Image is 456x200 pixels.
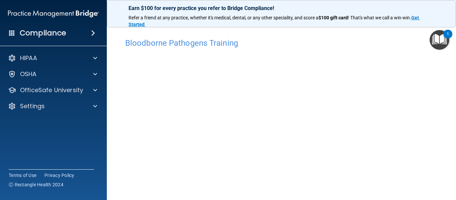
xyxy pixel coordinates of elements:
h4: Bloodborne Pathogens Training [125,39,438,47]
img: PMB logo [8,7,99,20]
p: Settings [20,102,45,110]
strong: $100 gift card [318,15,348,20]
p: HIPAA [20,54,37,62]
span: Refer a friend at any practice, whether it's medical, dental, or any other speciality, and score a [129,15,318,20]
p: OSHA [20,70,37,78]
a: Settings [8,102,97,110]
a: HIPAA [8,54,97,62]
a: Privacy Policy [44,172,74,179]
div: 1 [447,34,449,43]
a: OfficeSafe University [8,86,97,94]
button: Open Resource Center, 1 new notification [430,30,449,50]
p: Earn $100 for every practice you refer to Bridge Compliance! [129,5,434,11]
a: Terms of Use [9,172,36,179]
span: ! That's what we call a win-win. [348,15,411,20]
a: Get Started [129,15,420,27]
p: OfficeSafe University [20,86,83,94]
a: OSHA [8,70,97,78]
h4: Compliance [20,28,66,38]
span: Ⓒ Rectangle Health 2024 [9,181,63,188]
